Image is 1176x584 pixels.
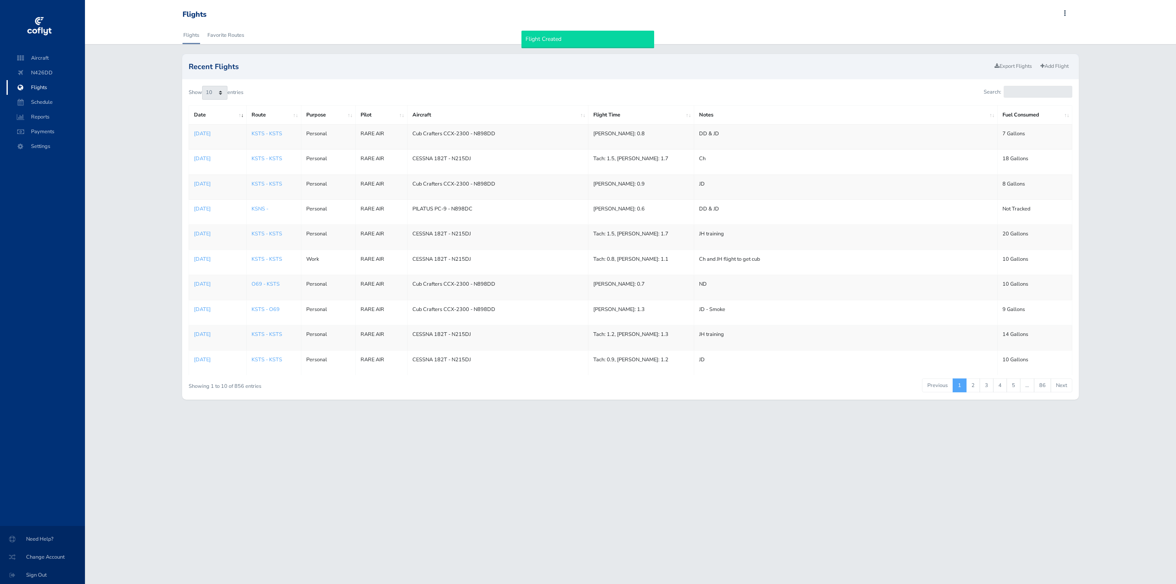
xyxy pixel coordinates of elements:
td: 10 Gallons [998,275,1072,300]
td: Tach: 0.8, [PERSON_NAME]: 1.1 [588,250,694,275]
a: [DATE] [194,330,242,338]
td: [PERSON_NAME]: 0.8 [588,124,694,149]
td: ND [694,275,998,300]
td: JD - Smoke [694,300,998,325]
a: Export Flights [991,60,1036,72]
td: RARE AIR [356,150,408,175]
td: JH training [694,325,998,350]
a: [DATE] [194,230,242,238]
td: Personal [301,124,356,149]
td: CESSNA 182T - N215DJ [407,350,588,375]
a: Favorite Routes [207,26,245,44]
td: Not Tracked [998,200,1072,225]
td: RARE AIR [356,250,408,275]
td: Personal [301,300,356,325]
p: [DATE] [194,280,242,288]
a: KSTS - KSTS [252,180,282,188]
td: CESSNA 182T - N215DJ [407,225,588,250]
td: Cub Crafters CCX-2300 - N898DD [407,275,588,300]
div: Showing 1 to 10 of 856 entries [189,378,551,390]
span: Sign Out [10,568,75,582]
td: Tach: 1.2, [PERSON_NAME]: 1.3 [588,325,694,350]
th: Purpose: activate to sort column ascending [301,106,356,124]
td: RARE AIR [356,350,408,375]
th: Notes: activate to sort column ascending [694,106,998,124]
td: 18 Gallons [998,150,1072,175]
td: Cub Crafters CCX-2300 - N898DD [407,175,588,199]
td: PILATUS PC-9 - N898DC [407,200,588,225]
a: 4 [993,378,1007,392]
a: KSTS - KSTS [252,155,282,162]
td: Personal [301,275,356,300]
td: RARE AIR [356,175,408,199]
a: Next [1051,378,1072,392]
td: Personal [301,200,356,225]
td: Work [301,250,356,275]
a: [DATE] [194,130,242,138]
a: KSTS - O69 [252,306,280,313]
td: 7 Gallons [998,124,1072,149]
a: [DATE] [194,356,242,364]
td: 8 Gallons [998,175,1072,199]
span: Aircraft [15,51,77,65]
td: Personal [301,350,356,375]
span: Settings [15,139,77,154]
th: Aircraft: activate to sort column ascending [407,106,588,124]
td: 10 Gallons [998,250,1072,275]
label: Search: [984,86,1072,98]
th: Flight Time: activate to sort column ascending [588,106,694,124]
a: O69 - KSTS [252,280,280,288]
td: RARE AIR [356,124,408,149]
td: DD & JD [694,200,998,225]
td: Ch and JH flight to get cub [694,250,998,275]
td: JD [694,350,998,375]
a: 2 [966,378,980,392]
td: [PERSON_NAME]: 1.3 [588,300,694,325]
a: KSNS - [252,205,268,213]
span: Flights [15,80,77,95]
a: 3 [980,378,993,392]
td: [PERSON_NAME]: 0.9 [588,175,694,199]
a: 5 [1007,378,1020,392]
img: coflyt logo [26,14,53,39]
h2: Recent Flights [189,63,991,70]
a: [DATE] [194,180,242,188]
th: Route: activate to sort column ascending [247,106,301,124]
td: 9 Gallons [998,300,1072,325]
td: CESSNA 182T - N215DJ [407,150,588,175]
td: 10 Gallons [998,350,1072,375]
td: JH training [694,225,998,250]
td: Personal [301,150,356,175]
a: KSTS - KSTS [252,255,282,263]
td: CESSNA 182T - N215DJ [407,325,588,350]
td: Cub Crafters CCX-2300 - N898DD [407,124,588,149]
a: Add Flight [1037,60,1072,72]
a: [DATE] [194,255,242,263]
th: Fuel Consumed: activate to sort column ascending [998,106,1072,124]
td: Personal [301,325,356,350]
td: Personal [301,175,356,199]
td: Tach: 1.5, [PERSON_NAME]: 1.7 [588,150,694,175]
select: Showentries [202,86,227,100]
td: CESSNA 182T - N215DJ [407,250,588,275]
a: [DATE] [194,154,242,163]
td: RARE AIR [356,200,408,225]
span: Payments [15,124,77,139]
a: KSTS - KSTS [252,230,282,237]
a: KSTS - KSTS [252,130,282,137]
span: N426DD [15,65,77,80]
span: Change Account [10,550,75,564]
div: Flights [183,10,207,19]
a: [DATE] [194,305,242,313]
label: Show entries [189,86,243,100]
a: 86 [1034,378,1051,392]
td: [PERSON_NAME]: 0.6 [588,200,694,225]
td: Tach: 0.9, [PERSON_NAME]: 1.2 [588,350,694,375]
input: Search: [1004,86,1072,98]
td: RARE AIR [356,275,408,300]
